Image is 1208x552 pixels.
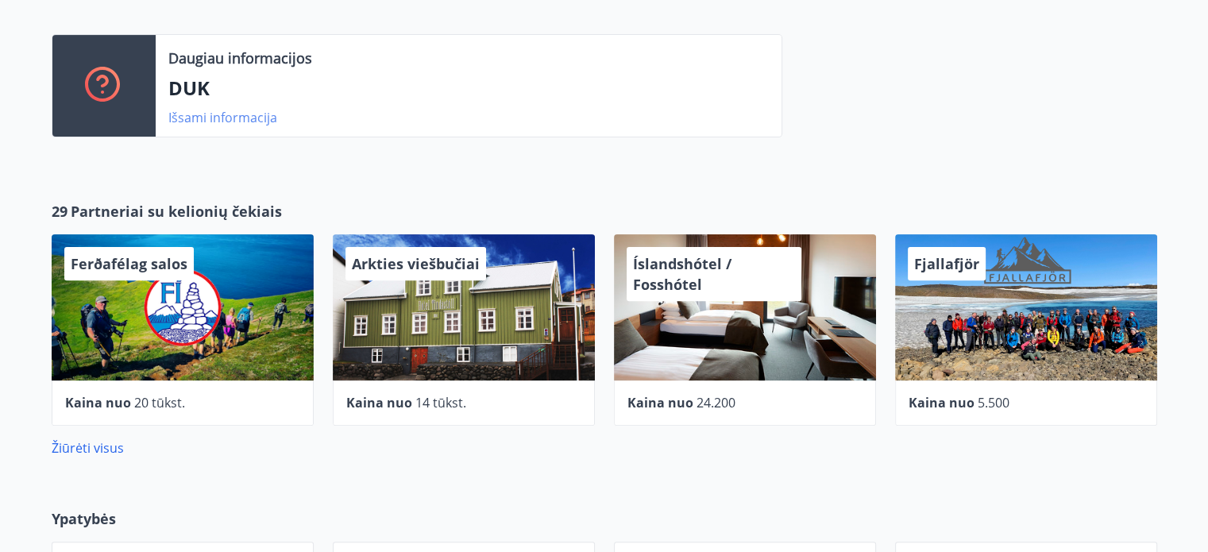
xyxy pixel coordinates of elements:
[65,394,131,411] font: Kaina nuo
[346,394,412,411] font: Kaina nuo
[415,394,466,411] font: 14 tūkst.
[168,75,210,101] font: DUK
[52,202,68,221] font: 29
[71,254,187,273] font: Ferðafélag salos
[914,254,979,273] font: Fjallafjör
[352,254,480,273] font: Arkties viešbučiai
[52,509,116,528] font: Ypatybės
[71,202,282,221] font: Partneriai su kelionių čekiais
[627,394,693,411] font: Kaina nuo
[633,254,731,294] font: Íslandshótel / Fosshótel
[909,394,975,411] font: Kaina nuo
[697,394,735,411] font: 24.200
[168,109,277,126] font: Išsami informacija
[978,394,1009,411] font: 5.500
[168,48,312,68] font: Daugiau informacijos
[52,439,124,457] font: Žiūrėti visus
[134,394,185,411] font: 20 tūkst.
